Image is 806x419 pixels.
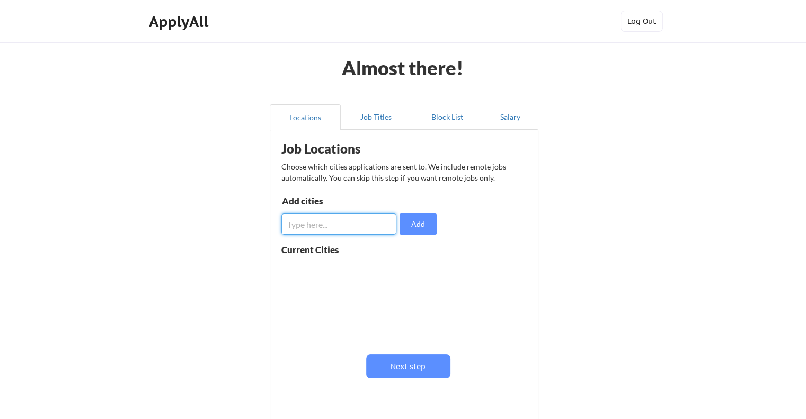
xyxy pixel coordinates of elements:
div: Almost there! [329,58,476,77]
button: Next step [366,354,450,378]
button: Job Titles [341,104,412,130]
div: Add cities [282,197,392,206]
button: Salary [483,104,538,130]
button: Add [400,213,437,235]
div: Job Locations [281,142,415,155]
div: Current Cities [281,245,362,254]
div: ApplyAll [149,13,211,31]
button: Locations [270,104,341,130]
input: Type here... [281,213,396,235]
button: Block List [412,104,483,130]
button: Log Out [621,11,663,32]
div: Choose which cities applications are sent to. We include remote jobs automatically. You can skip ... [281,161,525,183]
